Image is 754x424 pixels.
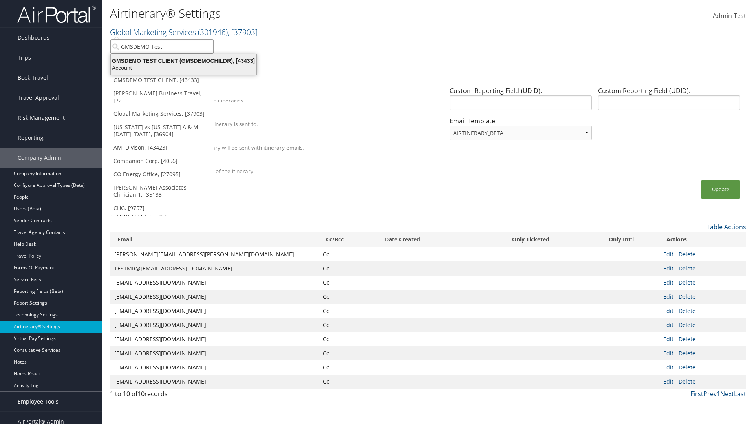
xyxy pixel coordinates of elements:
[106,57,261,64] div: GMSDEMO TEST CLIENT (GMSDEMOCHILDR), [43433]
[679,349,695,357] a: Delete
[663,250,673,258] a: Edit
[734,389,746,398] a: Last
[659,318,746,332] td: |
[110,39,214,54] input: Search Accounts
[319,247,378,261] td: Cc
[110,107,214,121] a: Global Marketing Services, [37903]
[110,201,214,215] a: CHG, [9757]
[146,137,418,144] div: Attach PDF
[713,11,746,20] span: Admin Test
[663,321,673,329] a: Edit
[319,346,378,360] td: Cc
[319,318,378,332] td: Cc
[319,332,378,346] td: Cc
[110,181,214,201] a: [PERSON_NAME] Associates - Clinician 1, [35133]
[110,318,319,332] td: [EMAIL_ADDRESS][DOMAIN_NAME]
[110,154,214,168] a: Companion Corp, [4056]
[319,360,378,375] td: Cc
[110,87,214,107] a: [PERSON_NAME] Business Travel, [72]
[659,332,746,346] td: |
[659,290,746,304] td: |
[18,108,65,128] span: Risk Management
[110,346,319,360] td: [EMAIL_ADDRESS][DOMAIN_NAME]
[18,88,59,108] span: Travel Approval
[378,232,478,247] th: Date Created: activate to sort column ascending
[110,304,319,318] td: [EMAIL_ADDRESS][DOMAIN_NAME]
[18,148,61,168] span: Company Admin
[110,375,319,389] td: [EMAIL_ADDRESS][DOMAIN_NAME]
[659,276,746,290] td: |
[319,276,378,290] td: Cc
[679,321,695,329] a: Delete
[701,180,740,199] button: Update
[706,223,746,231] a: Table Actions
[679,307,695,314] a: Delete
[110,73,214,87] a: GMSDEMO TEST CLIENT, [43433]
[679,335,695,343] a: Delete
[679,279,695,286] a: Delete
[146,144,304,152] label: A PDF version of the itinerary will be sent with itinerary emails.
[679,364,695,371] a: Delete
[18,68,48,88] span: Book Travel
[146,160,418,167] div: Show Survey
[659,346,746,360] td: |
[679,265,695,272] a: Delete
[663,293,673,300] a: Edit
[478,232,583,247] th: Only Ticketed: activate to sort column ascending
[110,5,534,22] h1: Airtinerary® Settings
[663,279,673,286] a: Edit
[110,290,319,304] td: [EMAIL_ADDRESS][DOMAIN_NAME]
[659,375,746,389] td: |
[146,113,418,120] div: Override Email
[663,378,673,385] a: Edit
[679,293,695,300] a: Delete
[17,5,96,24] img: airportal-logo.png
[110,276,319,290] td: [EMAIL_ADDRESS][DOMAIN_NAME]
[319,232,378,247] th: Cc/Bcc: activate to sort column ascending
[703,389,717,398] a: Prev
[319,304,378,318] td: Cc
[319,375,378,389] td: Cc
[146,90,418,97] div: Client Name
[690,389,703,398] a: First
[663,265,673,272] a: Edit
[659,232,746,247] th: Actions
[198,27,228,37] span: ( 301946 )
[713,4,746,28] a: Admin Test
[663,335,673,343] a: Edit
[720,389,734,398] a: Next
[239,69,256,77] a: Notes
[447,116,595,146] div: Email Template:
[110,360,319,375] td: [EMAIL_ADDRESS][DOMAIN_NAME]
[106,64,261,71] div: Account
[18,392,59,411] span: Employee Tools
[663,349,673,357] a: Edit
[583,232,659,247] th: Only Int'l: activate to sort column ascending
[137,389,145,398] span: 10
[110,261,319,276] td: TESTMR@[EMAIL_ADDRESS][DOMAIN_NAME]
[659,247,746,261] td: |
[110,27,258,37] a: Global Marketing Services
[319,290,378,304] td: Cc
[659,304,746,318] td: |
[228,27,258,37] span: , [ 37903 ]
[203,69,233,77] a: Calendars
[659,261,746,276] td: |
[18,28,49,48] span: Dashboards
[18,48,31,68] span: Trips
[717,389,720,398] a: 1
[110,232,319,247] th: Email: activate to sort column ascending
[679,378,695,385] a: Delete
[663,364,673,371] a: Edit
[110,247,319,261] td: [PERSON_NAME][EMAIL_ADDRESS][PERSON_NAME][DOMAIN_NAME]
[110,168,214,181] a: CO Energy Office, [27095]
[110,141,214,154] a: AMI Divison, [43423]
[319,261,378,276] td: Cc
[595,86,743,116] div: Custom Reporting Field (UDID):
[18,128,44,148] span: Reporting
[663,307,673,314] a: Edit
[679,250,695,258] a: Delete
[447,86,595,116] div: Custom Reporting Field (UDID):
[659,360,746,375] td: |
[110,332,319,346] td: [EMAIL_ADDRESS][DOMAIN_NAME]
